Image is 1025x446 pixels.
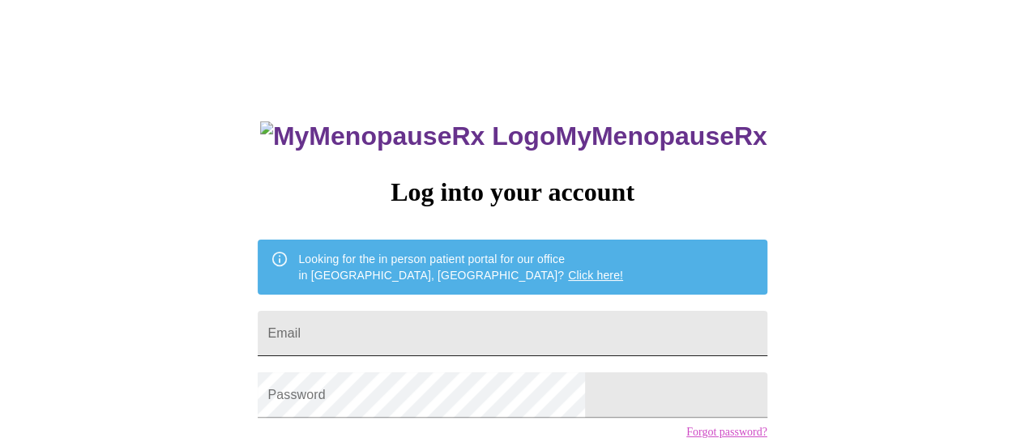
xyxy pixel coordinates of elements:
[686,426,767,439] a: Forgot password?
[258,177,767,207] h3: Log into your account
[568,269,623,282] a: Click here!
[260,121,767,151] h3: MyMenopauseRx
[298,244,623,290] div: Looking for the in person patient portal for our office in [GEOGRAPHIC_DATA], [GEOGRAPHIC_DATA]?
[260,121,555,151] img: MyMenopauseRx Logo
